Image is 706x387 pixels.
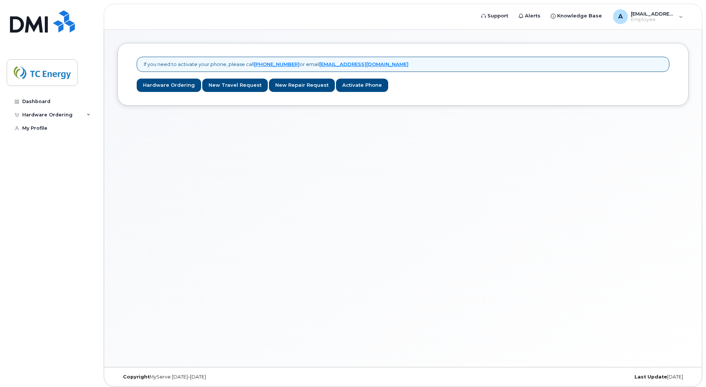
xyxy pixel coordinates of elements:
[144,61,409,68] p: If you need to activate your phone, please call or email
[498,374,689,380] div: [DATE]
[137,79,201,92] a: Hardware Ordering
[269,79,335,92] a: New Repair Request
[336,79,388,92] a: Activate Phone
[123,374,150,380] strong: Copyright
[254,61,300,67] a: [PHONE_NUMBER]
[202,79,268,92] a: New Travel Request
[319,61,409,67] a: [EMAIL_ADDRESS][DOMAIN_NAME]
[635,374,667,380] strong: Last Update
[117,374,308,380] div: MyServe [DATE]–[DATE]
